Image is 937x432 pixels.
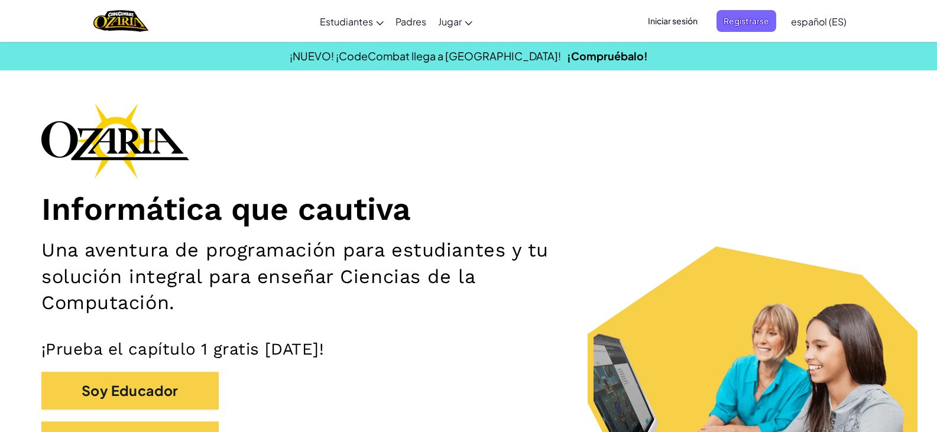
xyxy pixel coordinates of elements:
button: Iniciar sesión [641,10,705,32]
a: español (ES) [785,5,852,37]
span: ¡NUEVO! ¡CodeCombat llega a [GEOGRAPHIC_DATA]! [290,49,561,63]
a: Estudiantes [314,5,390,37]
a: Padres [390,5,432,37]
h1: Informática que cautiva [41,190,896,229]
img: Home [93,9,148,33]
button: Registrarse [716,10,776,32]
a: Jugar [432,5,478,37]
h2: Una aventura de programación para estudiantes y tu solución integral para enseñar Ciencias de la ... [41,237,614,315]
button: Soy Educador [41,372,219,410]
span: español (ES) [791,15,847,28]
p: ¡Prueba el capítulo 1 gratis [DATE]! [41,339,896,360]
span: Jugar [438,15,462,28]
img: Ozaria branding logo [41,103,189,178]
span: Estudiantes [320,15,373,28]
a: Ozaria by CodeCombat logo [93,9,148,33]
a: ¡Compruébalo! [567,49,648,63]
